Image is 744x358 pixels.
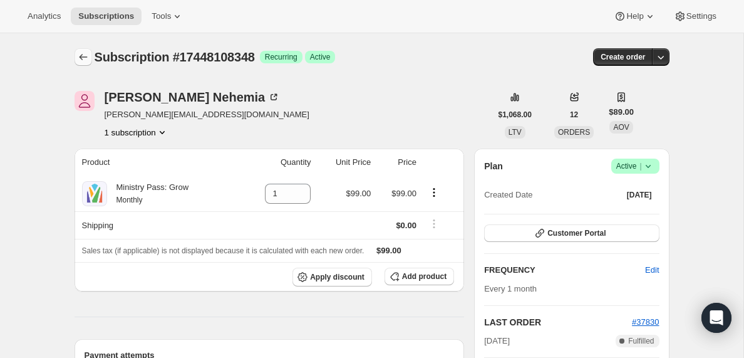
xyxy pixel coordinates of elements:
a: #37830 [632,317,659,327]
th: Shipping [75,211,240,239]
th: Quantity [240,149,314,176]
button: Create order [593,48,653,66]
button: [DATE] [619,186,659,204]
span: ORDERS [558,128,590,137]
div: [PERSON_NAME] Nehemia [105,91,281,103]
span: Edit [645,264,659,276]
th: Product [75,149,240,176]
button: Tools [144,8,191,25]
h2: FREQUENCY [484,264,645,276]
span: Apply discount [310,272,364,282]
span: AOV [613,123,629,132]
button: Analytics [20,8,68,25]
button: Edit [638,260,666,280]
button: Product actions [105,126,168,139]
span: Active [310,52,331,62]
span: Tools [152,11,171,21]
button: #37830 [632,316,659,329]
span: | [639,161,641,171]
th: Unit Price [314,149,375,176]
button: 12 [562,106,586,124]
button: Shipping actions [424,217,444,231]
span: $1,068.00 [499,110,532,120]
small: Monthly [116,196,143,204]
span: $99.00 [346,189,371,198]
img: product img [82,181,107,206]
span: Customer Portal [547,228,606,238]
span: Add product [402,271,447,282]
span: [PERSON_NAME][EMAIL_ADDRESS][DOMAIN_NAME] [105,108,309,121]
h2: LAST ORDER [484,316,632,329]
span: Every 1 month [484,284,537,293]
button: Add product [385,268,454,285]
span: $99.00 [391,189,416,198]
h2: Plan [484,160,503,172]
span: 12 [570,110,578,120]
span: Settings [686,11,716,21]
span: Analytics [28,11,61,21]
span: Create order [601,52,645,62]
button: $1,068.00 [491,106,539,124]
button: Subscriptions [75,48,92,66]
span: Active [616,160,654,172]
span: $99.00 [376,246,401,255]
button: Product actions [424,186,444,199]
span: [DATE] [484,335,510,347]
button: Subscriptions [71,8,142,25]
span: Subscription #17448108348 [95,50,255,64]
span: Sales tax (if applicable) is not displayed because it is calculated with each new order. [82,246,364,255]
span: Created Date [484,189,532,201]
span: $0.00 [396,221,416,230]
button: Apply discount [292,268,372,287]
span: Help [626,11,643,21]
button: Settings [666,8,724,25]
div: Ministry Pass: Grow [107,181,189,206]
span: LTV [509,128,522,137]
span: [DATE] [627,190,652,200]
span: $89.00 [609,106,634,118]
span: Subscriptions [78,11,134,21]
button: Help [606,8,663,25]
button: Customer Portal [484,224,659,242]
span: Recurring [265,52,297,62]
th: Price [375,149,420,176]
span: Fulfilled [628,336,654,346]
div: Open Intercom Messenger [701,303,731,333]
span: Ella Nehemia [75,91,95,111]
